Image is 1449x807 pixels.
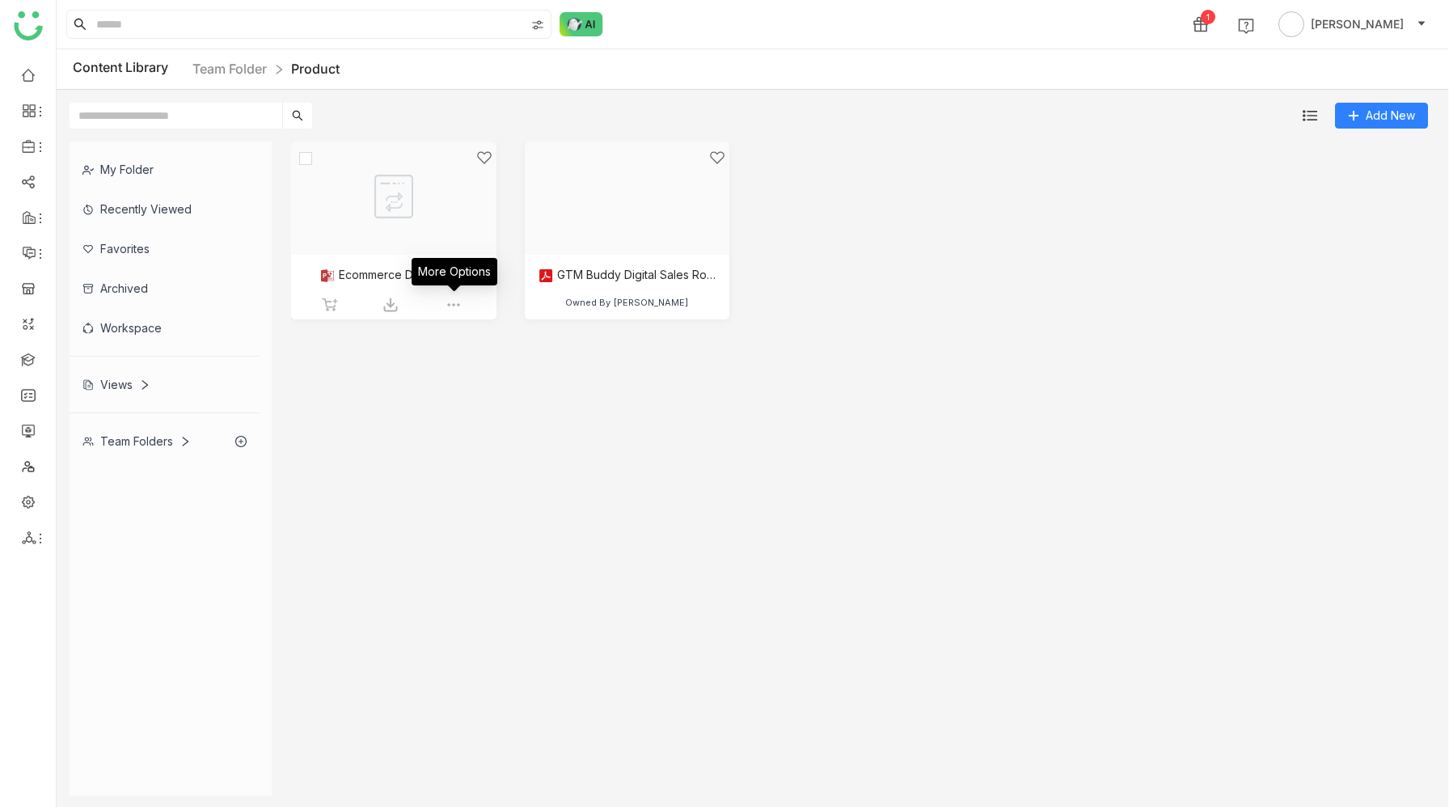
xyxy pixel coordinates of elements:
div: Recently Viewed [70,189,260,229]
img: ask-buddy-normal.svg [560,12,603,36]
div: My Folder [70,150,260,189]
span: [PERSON_NAME] [1311,15,1404,33]
div: Workspace [70,308,260,348]
img: add_to_share_grey.svg [322,297,338,313]
div: Content Library [73,59,340,79]
img: avatar [1278,11,1304,37]
span: Add New [1366,107,1415,125]
img: help.svg [1238,18,1254,34]
img: logo [14,11,43,40]
div: 1 [1201,10,1215,24]
div: Team Folders [82,434,191,448]
img: Document [525,142,730,255]
div: Views [82,378,150,391]
img: more-options.svg [446,297,462,313]
div: Favorites [70,229,260,268]
img: download.svg [382,297,399,313]
div: Archived [70,268,260,308]
button: [PERSON_NAME] [1275,11,1430,37]
div: More Options [412,258,497,285]
img: search-type.svg [531,19,544,32]
button: Add New [1335,103,1428,129]
a: Product [291,61,340,77]
div: GTM Buddy Digital Sales Rooms (DSR) DataSheet [538,268,717,284]
img: pdf.svg [538,268,554,284]
img: list.svg [1303,108,1317,123]
div: Owned By [PERSON_NAME] [565,297,689,308]
a: Team Folder [192,61,267,77]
